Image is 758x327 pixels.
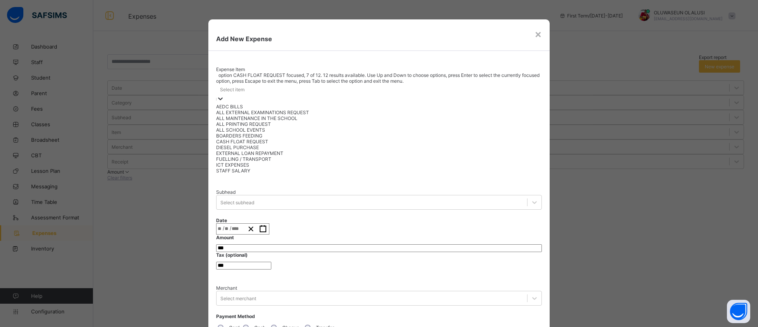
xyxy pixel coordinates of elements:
[216,127,542,133] div: ALL SCHOOL EVENTS
[216,162,542,168] div: ICT EXPENSES
[216,66,245,72] span: Expense Item
[216,156,542,162] div: FUELLING / TRANSPORT
[216,35,542,43] span: Add New Expense
[216,189,236,195] span: Subhead
[216,121,542,127] div: ALL PRINTING REQUEST
[216,168,542,174] div: STAFF SALARY
[216,133,542,139] div: BOARDERS FEEDING
[216,252,542,258] span: Tax (optional)
[216,217,227,223] span: Date
[216,72,540,84] span: option CASH FLOAT REQUEST focused, 7 of 12. 12 results available. Use Up and Down to choose optio...
[534,27,542,40] div: ×
[220,200,254,205] div: Select subhead
[727,300,750,323] button: Open asap
[216,150,542,156] div: EXTERNAL LOAN REPAYMENT
[216,139,542,144] div: CASH FLOAT REQUEST
[216,104,542,110] div: AEDC BILLS
[230,225,231,231] span: /
[223,225,224,231] span: /
[216,285,237,291] span: Merchant
[216,110,542,115] div: ALL EXTERNAL EXAMINATIONS REQUEST
[216,144,542,150] div: DIESEL PURCHASE
[216,313,542,319] span: Payment Method
[216,115,542,121] div: ALL MAINTENANCE IN THE SCHOOL
[216,235,542,240] span: Amount
[220,296,256,301] div: Select merchant
[220,87,245,92] div: Select item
